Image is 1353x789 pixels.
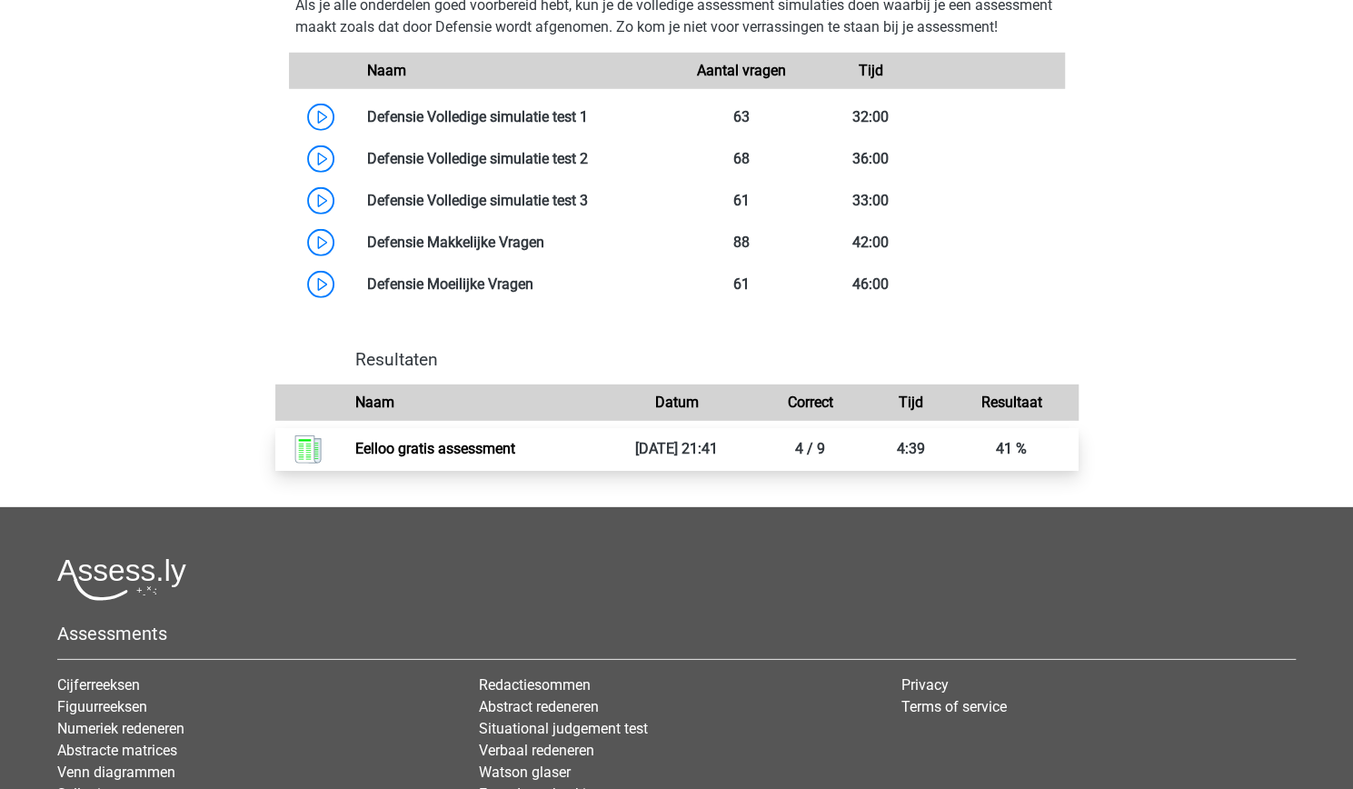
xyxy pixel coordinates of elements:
[479,698,599,715] a: Abstract redeneren
[353,274,677,295] div: Defensie Moeilijke Vragen
[901,698,1007,715] a: Terms of service
[806,60,935,82] div: Tijd
[57,742,177,759] a: Abstracte matrices
[353,148,677,170] div: Defensie Volledige simulatie test 2
[944,392,1078,414] div: Resultaat
[743,392,877,414] div: Correct
[57,764,175,781] a: Venn diagrammen
[610,392,743,414] div: Datum
[57,698,147,715] a: Figuurreeksen
[353,232,677,254] div: Defensie Makkelijke Vragen
[57,558,186,601] img: Assessly logo
[57,720,184,737] a: Numeriek redeneren
[342,392,610,414] div: Naam
[676,60,805,82] div: Aantal vragen
[901,676,949,694] a: Privacy
[355,440,515,457] a: Eelloo gratis assessment
[353,60,677,82] div: Naam
[353,190,677,212] div: Defensie Volledige simulatie test 3
[57,623,1296,644] h5: Assessments
[57,676,140,694] a: Cijferreeksen
[479,720,648,737] a: Situational judgement test
[877,392,944,414] div: Tijd
[355,349,1064,370] h4: Resultaten
[479,742,594,759] a: Verbaal redeneren
[479,764,571,781] a: Watson glaser
[353,106,677,128] div: Defensie Volledige simulatie test 1
[479,676,591,694] a: Redactiesommen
